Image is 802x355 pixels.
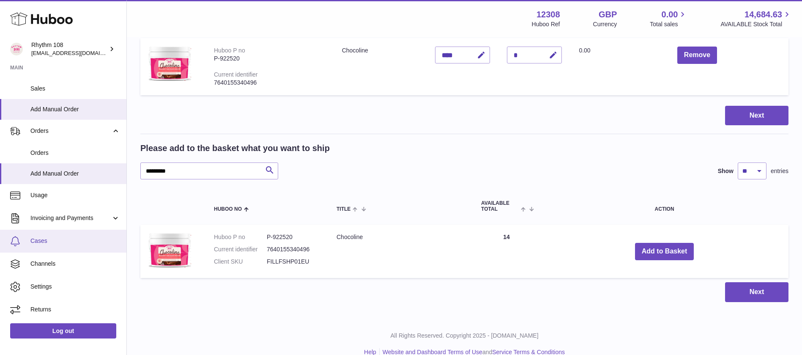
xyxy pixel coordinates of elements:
[593,20,617,28] div: Currency
[31,41,107,57] div: Rhythm 108
[214,71,258,78] div: Current identifier
[30,260,120,268] span: Channels
[650,20,687,28] span: Total sales
[149,47,191,81] img: Chocoline
[662,9,678,20] span: 0.00
[720,9,792,28] a: 14,684.63 AVAILABLE Stock Total
[149,233,191,267] img: Chocoline
[31,50,124,56] span: [EMAIL_ADDRESS][DOMAIN_NAME]
[30,149,120,157] span: Orders
[214,47,245,54] div: Huboo P no
[214,55,325,63] div: P-922520
[10,323,116,338] a: Log out
[650,9,687,28] a: 0.00 Total sales
[134,332,795,340] p: All Rights Reserved. Copyright 2025 - [DOMAIN_NAME]
[718,167,734,175] label: Show
[30,305,120,314] span: Returns
[720,20,792,28] span: AVAILABLE Stock Total
[10,43,23,55] img: orders@rhythm108.com
[635,243,694,260] button: Add to Basket
[771,167,788,175] span: entries
[30,170,120,178] span: Add Manual Order
[328,225,473,278] td: Chocoline
[30,191,120,199] span: Usage
[481,201,519,212] span: AVAILABLE Total
[473,225,540,278] td: 14
[214,245,267,253] dt: Current identifier
[214,258,267,266] dt: Client SKU
[30,85,120,93] span: Sales
[536,9,560,20] strong: 12308
[214,206,242,212] span: Huboo no
[214,79,325,87] div: 7640155340496
[579,47,590,54] span: 0.00
[267,258,320,266] dd: FILLFSHP01EU
[140,143,330,154] h2: Please add to the basket what you want to ship
[337,206,350,212] span: Title
[745,9,782,20] span: 14,684.63
[725,282,788,302] button: Next
[30,237,120,245] span: Cases
[267,233,320,241] dd: P-922520
[30,127,111,135] span: Orders
[30,283,120,291] span: Settings
[334,38,427,95] td: Chocoline
[267,245,320,253] dd: 7640155340496
[214,233,267,241] dt: Huboo P no
[30,214,111,222] span: Invoicing and Payments
[677,47,717,64] button: Remove
[725,106,788,126] button: Next
[540,192,788,220] th: Action
[599,9,617,20] strong: GBP
[532,20,560,28] div: Huboo Ref
[30,105,120,113] span: Add Manual Order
